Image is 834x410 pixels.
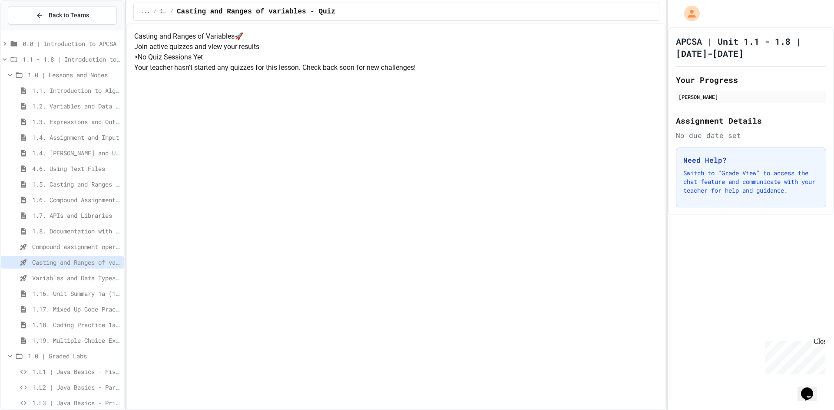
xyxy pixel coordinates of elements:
[177,7,335,17] span: Casting and Ranges of variables - Quiz
[32,242,120,251] span: Compound assignment operators - Quiz
[798,375,825,401] iframe: chat widget
[32,148,120,157] span: 1.4. [PERSON_NAME] and User Input
[23,55,120,64] span: 1.1 - 1.8 | Introduction to Java
[676,74,826,86] h2: Your Progress
[678,93,824,101] div: [PERSON_NAME]
[32,211,120,220] span: 1.7. APIs and Libraries
[32,117,120,126] span: 1.3. Expressions and Output [New]
[676,115,826,127] h2: Assignment Details
[676,130,826,141] div: No due date set
[32,320,120,329] span: 1.18. Coding Practice 1a (1.1-1.6)
[32,258,120,267] span: Casting and Ranges of variables - Quiz
[3,3,60,55] div: Chat with us now!Close
[32,226,120,236] span: 1.8. Documentation with Comments and Preconditions
[32,305,120,314] span: 1.17. Mixed Up Code Practice 1.1-1.6
[32,180,120,189] span: 1.5. Casting and Ranges of Values
[32,289,120,298] span: 1.16. Unit Summary 1a (1.1-1.6)
[762,338,825,374] iframe: chat widget
[49,11,89,20] span: Back to Teams
[8,6,117,25] button: Back to Teams
[134,42,659,52] p: Join active quizzes and view your results
[683,155,819,165] h3: Need Help?
[23,39,120,48] span: 0.0 | Introduction to APCSA
[134,62,659,73] p: Your teacher hasn't started any quizzes for this lesson. Check back soon for new challenges!
[32,383,120,392] span: 1.L2 | Java Basics - Paragraphs Lab
[32,273,120,282] span: Variables and Data Types - Quiz
[32,102,120,111] span: 1.2. Variables and Data Types
[32,195,120,204] span: 1.6. Compound Assignment Operators
[28,70,120,79] span: 1.0 | Lessons and Notes
[28,351,120,361] span: 1.0 | Graded Labs
[134,52,659,62] h5: > No Quiz Sessions Yet
[676,35,826,59] h1: APCSA | Unit 1.1 - 1.8 | [DATE]-[DATE]
[683,169,819,195] p: Switch to "Grade View" to access the chat feature and communicate with your teacher for help and ...
[675,3,702,23] div: My Account
[32,367,120,376] span: 1.L1 | Java Basics - Fish Lab
[170,8,173,15] span: /
[32,336,120,345] span: 1.19. Multiple Choice Exercises for Unit 1a (1.1-1.6)
[160,8,167,15] span: 1.0 | Lessons and Notes
[32,398,120,407] span: 1.L3 | Java Basics - Printing Code Lab
[32,164,120,173] span: 4.6. Using Text Files
[32,86,120,95] span: 1.1. Introduction to Algorithms, Programming, and Compilers
[32,133,120,142] span: 1.4. Assignment and Input
[141,8,150,15] span: ...
[153,8,156,15] span: /
[134,31,659,42] h4: Casting and Ranges of Variables 🚀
